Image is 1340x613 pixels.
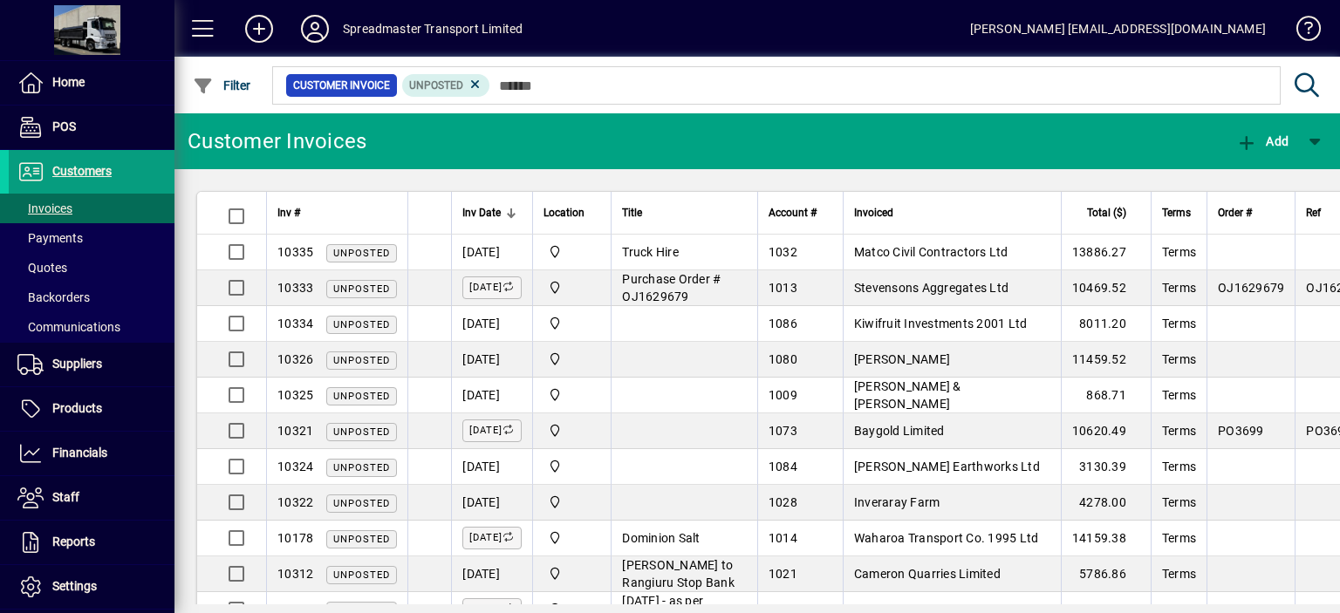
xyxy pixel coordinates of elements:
span: Payments [17,231,83,245]
span: OJ1629679 [1218,281,1284,295]
span: PO3699 [1218,424,1264,438]
span: Unposted [333,498,390,509]
div: Spreadmaster Transport Limited [343,15,523,43]
span: Inv Date [462,203,501,222]
span: [PERSON_NAME] [854,352,950,366]
span: Baygold Limited [854,424,945,438]
td: 10469.52 [1061,270,1151,306]
span: 1014 [769,531,797,545]
td: [DATE] [451,485,532,521]
span: 1080 [769,352,797,366]
span: Dominion Salt [622,531,700,545]
span: Terms [1162,245,1196,259]
span: Unposted [333,248,390,259]
a: Backorders [9,283,174,312]
span: 1032 [769,245,797,259]
a: Communications [9,312,174,342]
span: Unposted [333,534,390,545]
a: Home [9,61,174,105]
div: Order # [1218,203,1284,222]
span: 10321 [277,424,313,438]
span: 1013 [769,281,797,295]
span: 965 State Highway 2 [544,457,600,476]
a: Payments [9,223,174,253]
a: Invoices [9,194,174,223]
span: Terms [1162,352,1196,366]
span: Invoiced [854,203,893,222]
label: [DATE] [462,276,522,299]
td: 10620.49 [1061,413,1151,449]
span: 10324 [277,460,313,473]
div: Invoiced [854,203,1050,222]
label: [DATE] [462,419,522,442]
span: Inv # [277,203,300,222]
span: 965 State Highway 2 [544,493,600,512]
td: 14159.38 [1061,521,1151,556]
a: Staff [9,476,174,520]
span: Matco Civil Contractors Ltd [854,245,1008,259]
span: Title [622,203,642,222]
span: Ref [1306,203,1321,222]
span: Terms [1162,460,1196,473]
a: Financials [9,432,174,475]
span: Cameron Quarries Limited [854,567,1001,581]
span: 1028 [769,495,797,509]
span: Terms [1162,567,1196,581]
span: Customers [52,164,112,178]
a: POS [9,106,174,149]
span: Stevensons Aggregates Ltd [854,281,1008,295]
span: Terms [1162,203,1191,222]
span: 10325 [277,388,313,402]
a: Settings [9,565,174,609]
span: 965 State Highway 2 [544,350,600,369]
a: Reports [9,521,174,564]
span: Purchase Order # OJ1629679 [622,272,721,303]
label: [DATE] [462,527,522,549]
span: [PERSON_NAME] Earthworks Ltd [854,460,1040,473]
td: [DATE] [451,378,532,413]
span: Unposted [409,79,463,92]
td: 13886.27 [1061,235,1151,270]
span: 965 State Highway 2 [544,385,600,405]
button: Profile [287,13,343,44]
span: 10326 [277,352,313,366]
td: 11459.52 [1061,342,1151,378]
div: Inv # [277,203,397,222]
span: 965 State Highway 2 [544,528,600,548]
span: Terms [1162,317,1196,330]
a: Knowledge Base [1283,3,1318,60]
span: Order # [1218,203,1252,222]
div: Account # [769,203,832,222]
td: 5786.86 [1061,556,1151,592]
span: Unposted [333,462,390,473]
button: Add [1232,126,1293,157]
span: Kiwifruit Investments 2001 Ltd [854,317,1028,330]
span: 965 State Highway 2 [544,278,600,297]
span: Products [52,401,102,415]
span: Unposted [333,426,390,438]
span: [PERSON_NAME] to Rangiuru Stop Bank [622,558,735,589]
span: Inveraray Farm [854,495,940,509]
button: Add [231,13,287,44]
span: [PERSON_NAME] & [PERSON_NAME] [854,379,961,411]
span: Home [52,75,85,89]
span: Unposted [333,569,390,581]
span: Invoices [17,201,72,215]
span: 1084 [769,460,797,473]
mat-chip: Customer Invoice Status: Unposted [402,74,490,97]
span: Terms [1162,388,1196,402]
span: 965 State Highway 2 [544,564,600,583]
div: Total ($) [1072,203,1142,222]
span: 1021 [769,567,797,581]
span: Settings [52,579,97,593]
span: Reports [52,535,95,548]
span: 10334 [277,317,313,330]
td: [DATE] [451,556,532,592]
a: Quotes [9,253,174,283]
span: 1086 [769,317,797,330]
td: 8011.20 [1061,306,1151,342]
a: Products [9,387,174,431]
span: 965 State Highway 2 [544,421,600,440]
span: 1073 [769,424,797,438]
span: 10178 [277,531,313,545]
